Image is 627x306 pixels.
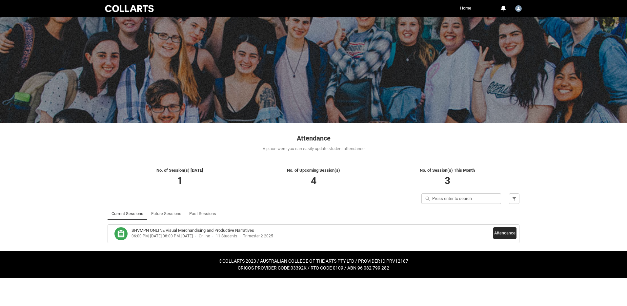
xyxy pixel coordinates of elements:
[515,5,522,12] img: Sally.Roberts
[108,207,147,220] li: Current Sessions
[185,207,220,220] li: Past Sessions
[445,175,450,186] span: 3
[177,175,183,186] span: 1
[297,134,331,142] span: Attendance
[131,234,193,239] div: 06:00 PM, [DATE] 08:00 PM, [DATE]
[156,168,203,173] span: No. of Session(s) [DATE]
[420,168,475,173] span: No. of Session(s) This Month
[287,168,340,173] span: No. of Upcoming Session(s)
[151,207,181,220] a: Future Sessions
[311,175,316,186] span: 4
[514,3,523,13] button: User Profile Sally.Roberts
[493,227,516,239] button: Attendance
[458,3,473,13] a: Home
[189,207,216,220] a: Past Sessions
[216,234,237,239] div: 11 Students
[509,193,519,204] button: Filter
[147,207,185,220] li: Future Sessions
[111,207,143,220] a: Current Sessions
[131,227,254,234] h3: SHVMPN ONLINE Visual Merchandising and Productive Narratives
[108,145,519,152] div: A place were you can easily update student attendance
[243,234,273,239] div: Trimester 2 2025
[199,234,210,239] div: Online
[421,193,501,204] input: Press enter to search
